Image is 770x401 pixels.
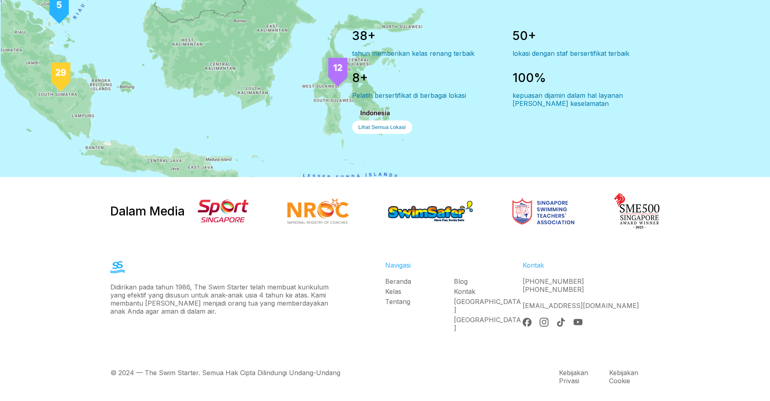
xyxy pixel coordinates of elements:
a: Kelas [385,287,454,295]
div: Didirikan pada tahun 1986, The Swim Starter telah membuat kurikulum yang efektif yang disusun unt... [110,283,330,315]
a: [GEOGRAPHIC_DATA] [454,316,523,332]
a: Tentang [385,298,454,306]
a: [PHONE_NUMBER] [523,277,584,285]
div: Pelatih bersertifikat di berbagai lokasi [352,91,500,99]
div: Navigasi [385,261,523,269]
div: kepuasan dijamin dalam hal layanan [PERSON_NAME] keselamatan [513,91,660,108]
div: © 2024 — The Swim Starter. Semua Hak Cipta Dilindungi Undang-Undang [110,369,340,385]
img: YouTube [574,318,582,327]
img: Facebook [523,318,532,327]
a: Kontak [454,287,523,295]
img: Instagram [540,318,548,327]
img: Tik Tok [557,318,565,327]
div: Dalam Media [110,204,185,218]
a: [PHONE_NUMBER] [523,285,584,293]
div: 38+ [352,28,500,43]
div: tahun memberikan kelas renang terbaik [352,49,500,57]
a: Beranda [385,277,454,285]
button: Lihat Semua Lokasi [352,120,412,134]
div: 50+ [513,28,660,43]
div: Kontak [523,261,660,269]
div: Kebijakan Privasi [559,369,609,385]
a: [EMAIL_ADDRESS][DOMAIN_NAME] [523,302,639,310]
div: 100% [513,70,660,85]
div: 8+ [352,70,500,85]
a: [GEOGRAPHIC_DATA] [454,298,523,314]
div: Kebijakan Cookie [609,369,660,385]
img: The Swim Starter Logo [110,261,125,273]
a: Blog [454,277,523,285]
div: lokasi dengan staf bersertifikat terbaik [513,49,660,57]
